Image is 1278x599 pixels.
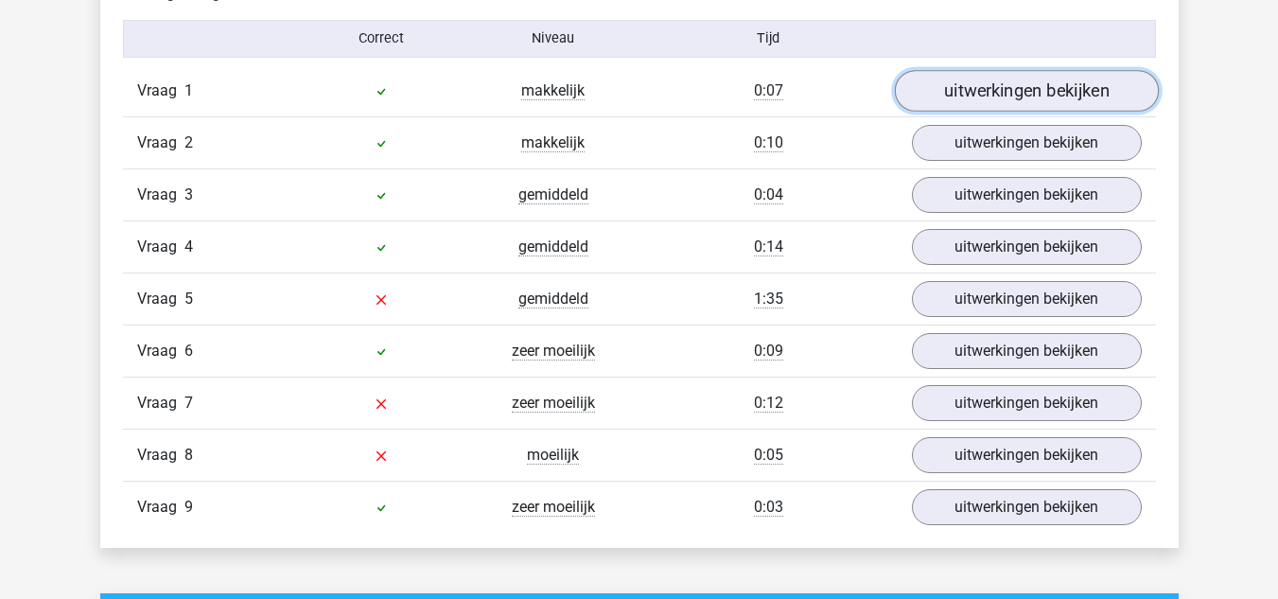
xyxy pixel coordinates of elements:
[754,290,783,308] span: 1:35
[754,185,783,204] span: 0:04
[754,342,783,361] span: 0:09
[184,446,193,464] span: 8
[137,392,184,414] span: Vraag
[912,177,1142,213] a: uitwerkingen bekijken
[912,437,1142,473] a: uitwerkingen bekijken
[184,394,193,412] span: 7
[137,236,184,258] span: Vraag
[512,342,595,361] span: zeer moeilijk
[512,394,595,413] span: zeer moeilijk
[184,238,193,255] span: 4
[754,446,783,465] span: 0:05
[754,81,783,100] span: 0:07
[912,229,1142,265] a: uitwerkingen bekijken
[137,288,184,310] span: Vraag
[754,394,783,413] span: 0:12
[518,185,588,204] span: gemiddeld
[137,132,184,154] span: Vraag
[184,342,193,360] span: 6
[137,79,184,102] span: Vraag
[295,28,467,49] div: Correct
[518,290,588,308] span: gemiddeld
[184,185,193,203] span: 3
[521,133,585,152] span: makkelijk
[912,385,1142,421] a: uitwerkingen bekijken
[137,184,184,206] span: Vraag
[754,498,783,517] span: 0:03
[512,498,595,517] span: zeer moeilijk
[527,446,579,465] span: moeilijk
[912,489,1142,525] a: uitwerkingen bekijken
[184,498,193,516] span: 9
[137,444,184,467] span: Vraag
[184,133,193,151] span: 2
[137,496,184,519] span: Vraag
[184,290,193,308] span: 5
[184,81,193,99] span: 1
[912,281,1142,317] a: uitwerkingen bekijken
[912,333,1142,369] a: uitwerkingen bekijken
[521,81,585,100] span: makkelijk
[754,133,783,152] span: 0:10
[467,28,639,49] div: Niveau
[894,70,1158,112] a: uitwerkingen bekijken
[912,125,1142,161] a: uitwerkingen bekijken
[639,28,897,49] div: Tijd
[518,238,588,256] span: gemiddeld
[754,238,783,256] span: 0:14
[137,340,184,362] span: Vraag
